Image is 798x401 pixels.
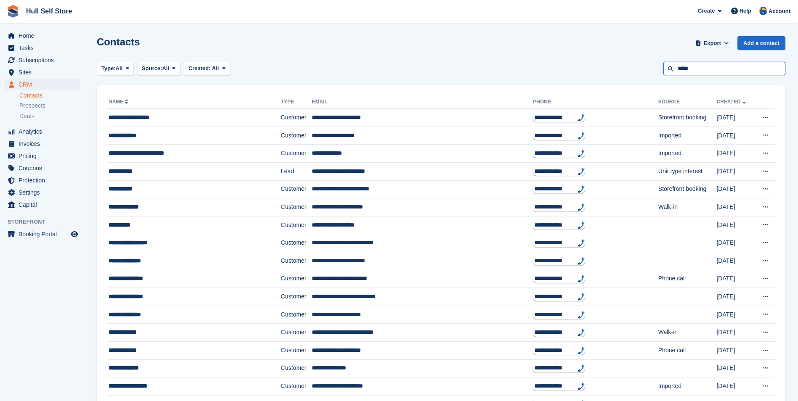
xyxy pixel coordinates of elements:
button: Export [694,36,731,50]
img: hfpfyWBK5wQHBAGPgDf9c6qAYOxxMAAAAASUVORK5CYII= [578,293,584,301]
img: Hull Self Store [759,7,767,15]
a: menu [4,126,80,137]
img: hfpfyWBK5wQHBAGPgDf9c6qAYOxxMAAAAASUVORK5CYII= [578,257,584,265]
span: Deals [19,112,34,120]
img: hfpfyWBK5wQHBAGPgDf9c6qAYOxxMAAAAASUVORK5CYII= [578,114,584,121]
td: Customer [281,180,312,198]
a: Preview store [69,229,80,239]
span: Tasks [19,42,69,54]
span: Settings [19,187,69,198]
span: Account [769,7,790,16]
td: Storefront booking [658,109,717,127]
img: hfpfyWBK5wQHBAGPgDf9c6qAYOxxMAAAAASUVORK5CYII= [578,222,584,229]
td: Customer [281,198,312,216]
td: Phone call [658,341,717,359]
a: menu [4,42,80,54]
td: Walk-in [658,324,717,342]
span: Pricing [19,150,69,162]
td: Storefront booking [658,180,717,198]
td: Customer [281,324,312,342]
span: Source: [142,64,162,73]
td: [DATE] [716,341,754,359]
img: hfpfyWBK5wQHBAGPgDf9c6qAYOxxMAAAAASUVORK5CYII= [578,132,584,140]
td: [DATE] [716,127,754,145]
a: menu [4,162,80,174]
td: Imported [658,145,717,163]
a: Created [716,99,747,105]
span: Home [19,30,69,42]
span: Export [704,39,721,47]
td: Customer [281,252,312,270]
a: menu [4,54,80,66]
button: Created: All [184,62,230,76]
span: CRM [19,79,69,90]
img: hfpfyWBK5wQHBAGPgDf9c6qAYOxxMAAAAASUVORK5CYII= [578,383,584,390]
span: Type: [101,64,116,73]
td: [DATE] [716,145,754,163]
th: Source [658,95,717,109]
img: hfpfyWBK5wQHBAGPgDf9c6qAYOxxMAAAAASUVORK5CYII= [578,364,584,372]
td: [DATE] [716,162,754,180]
a: Prospects [19,101,80,110]
h1: Contacts [97,36,140,47]
span: Coupons [19,162,69,174]
a: Deals [19,112,80,121]
img: stora-icon-8386f47178a22dfd0bd8f6a31ec36ba5ce8667c1dd55bd0f319d3a0aa187defe.svg [7,5,19,18]
a: menu [4,138,80,150]
td: [DATE] [716,109,754,127]
td: Phone call [658,270,717,288]
td: Customer [281,288,312,306]
button: Type: All [97,62,134,76]
span: Created: [188,65,211,71]
a: menu [4,199,80,211]
a: Add a contact [737,36,785,50]
span: Create [698,7,715,15]
span: Capital [19,199,69,211]
span: All [212,65,219,71]
td: Imported [658,377,717,396]
a: Contacts [19,92,80,100]
span: Analytics [19,126,69,137]
th: Phone [533,95,658,109]
img: hfpfyWBK5wQHBAGPgDf9c6qAYOxxMAAAAASUVORK5CYII= [578,329,584,336]
img: hfpfyWBK5wQHBAGPgDf9c6qAYOxxMAAAAASUVORK5CYII= [578,275,584,282]
span: Subscriptions [19,54,69,66]
td: [DATE] [716,252,754,270]
a: menu [4,228,80,240]
span: All [116,64,123,73]
td: [DATE] [716,198,754,216]
img: hfpfyWBK5wQHBAGPgDf9c6qAYOxxMAAAAASUVORK5CYII= [578,347,584,354]
td: [DATE] [716,234,754,252]
img: hfpfyWBK5wQHBAGPgDf9c6qAYOxxMAAAAASUVORK5CYII= [578,168,584,175]
td: [DATE] [716,306,754,324]
a: menu [4,66,80,78]
td: Customer [281,341,312,359]
a: Name [109,99,130,105]
td: Customer [281,145,312,163]
td: [DATE] [716,270,754,288]
th: Type [281,95,312,109]
td: Customer [281,270,312,288]
td: [DATE] [716,377,754,396]
td: [DATE] [716,288,754,306]
td: Walk-in [658,198,717,216]
img: hfpfyWBK5wQHBAGPgDf9c6qAYOxxMAAAAASUVORK5CYII= [578,203,584,211]
a: menu [4,187,80,198]
span: Storefront [8,218,84,226]
td: Unit type interest [658,162,717,180]
img: hfpfyWBK5wQHBAGPgDf9c6qAYOxxMAAAAASUVORK5CYII= [578,239,584,247]
a: menu [4,150,80,162]
span: Protection [19,174,69,186]
td: Imported [658,127,717,145]
td: Customer [281,306,312,324]
td: [DATE] [716,324,754,342]
td: Customer [281,127,312,145]
td: Customer [281,234,312,252]
td: [DATE] [716,180,754,198]
td: Lead [281,162,312,180]
span: Invoices [19,138,69,150]
td: Customer [281,109,312,127]
th: Email [312,95,533,109]
td: Customer [281,377,312,396]
td: [DATE] [716,216,754,234]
